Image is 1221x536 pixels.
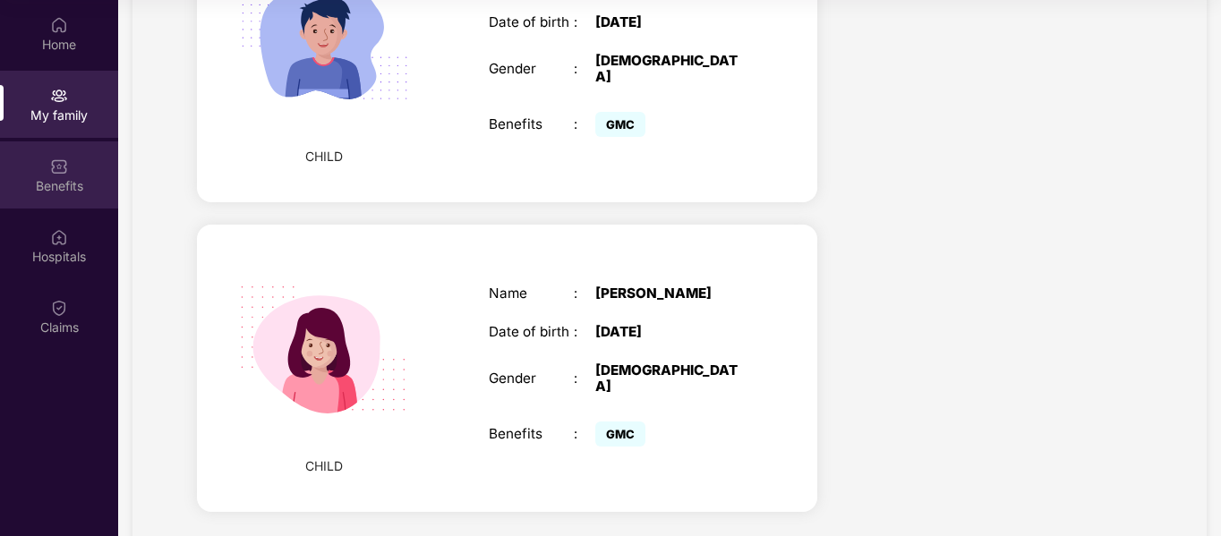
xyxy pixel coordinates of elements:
[574,116,595,132] div: :
[489,61,575,77] div: Gender
[218,242,431,456] img: svg+xml;base64,PHN2ZyB4bWxucz0iaHR0cDovL3d3dy53My5vcmcvMjAwMC9zdmciIHdpZHRoPSIyMjQiIGhlaWdodD0iMT...
[574,14,595,30] div: :
[574,426,595,442] div: :
[574,370,595,387] div: :
[595,362,745,395] div: [DEMOGRAPHIC_DATA]
[50,157,68,175] img: svg+xml;base64,PHN2ZyBpZD0iQmVuZWZpdHMiIHhtbG5zPSJodHRwOi8vd3d3LnczLm9yZy8yMDAwL3N2ZyIgd2lkdGg9Ij...
[595,421,645,447] span: GMC
[50,228,68,246] img: svg+xml;base64,PHN2ZyBpZD0iSG9zcGl0YWxzIiB4bWxucz0iaHR0cDovL3d3dy53My5vcmcvMjAwMC9zdmciIHdpZHRoPS...
[489,370,575,387] div: Gender
[574,324,595,340] div: :
[489,116,575,132] div: Benefits
[489,324,575,340] div: Date of birth
[595,285,745,302] div: [PERSON_NAME]
[489,285,575,302] div: Name
[595,112,645,137] span: GMC
[50,87,68,105] img: svg+xml;base64,PHN2ZyB3aWR0aD0iMjAiIGhlaWdodD0iMjAiIHZpZXdCb3g9IjAgMCAyMCAyMCIgZmlsbD0ibm9uZSIgeG...
[574,285,595,302] div: :
[489,14,575,30] div: Date of birth
[595,14,745,30] div: [DATE]
[574,61,595,77] div: :
[595,324,745,340] div: [DATE]
[50,299,68,317] img: svg+xml;base64,PHN2ZyBpZD0iQ2xhaW0iIHhtbG5zPSJodHRwOi8vd3d3LnczLm9yZy8yMDAwL3N2ZyIgd2lkdGg9IjIwIi...
[489,426,575,442] div: Benefits
[305,147,343,166] span: CHILD
[305,456,343,476] span: CHILD
[50,16,68,34] img: svg+xml;base64,PHN2ZyBpZD0iSG9tZSIgeG1sbnM9Imh0dHA6Ly93d3cudzMub3JnLzIwMDAvc3ZnIiB3aWR0aD0iMjAiIG...
[595,53,745,85] div: [DEMOGRAPHIC_DATA]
